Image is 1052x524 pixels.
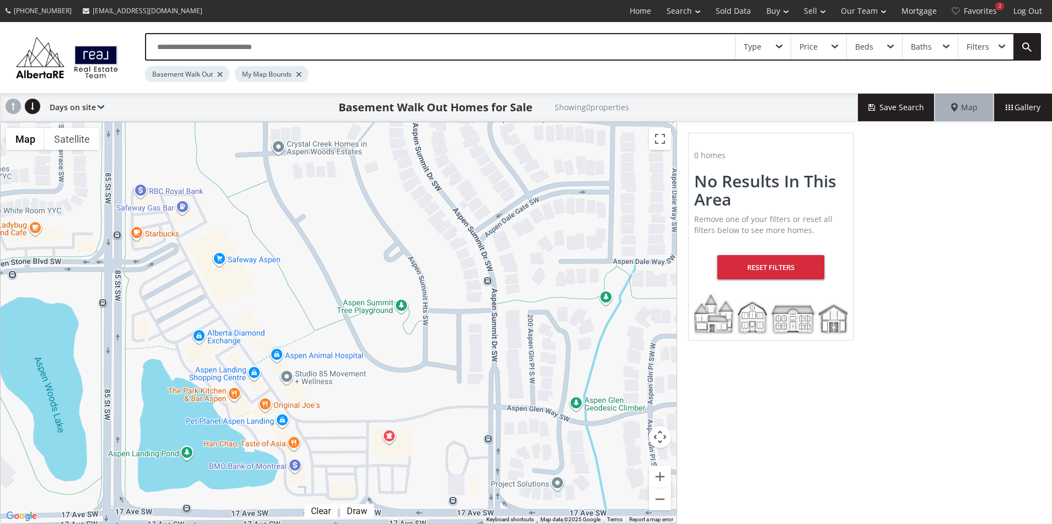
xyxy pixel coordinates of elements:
[340,506,374,516] div: Click to draw.
[3,509,40,523] img: Google
[145,66,229,82] div: Basement Walk Out
[77,1,208,21] a: [EMAIL_ADDRESS][DOMAIN_NAME]
[44,94,104,121] div: Days on site
[717,255,825,279] div: Reset Filters
[45,128,99,150] button: Show satellite imagery
[235,66,308,82] div: My Map Bounds
[858,94,935,121] button: Save Search
[93,6,202,15] span: [EMAIL_ADDRESS][DOMAIN_NAME]
[555,103,629,111] h2: Showing 0 properties
[855,43,873,51] div: Beds
[935,94,994,121] div: Map
[6,128,45,150] button: Show street map
[1006,102,1040,113] span: Gallery
[629,516,673,522] a: Report a map error
[540,516,600,522] span: Map data ©2025 Google
[967,43,989,51] div: Filters
[11,34,123,81] img: Logo
[744,43,761,51] div: Type
[649,128,671,150] button: Toggle fullscreen view
[3,509,40,523] a: Open this area in Google Maps (opens a new window)
[607,516,622,522] a: Terms
[694,214,833,235] span: Remove one of your filters or reset all filters below to see more homes.
[799,43,818,51] div: Price
[995,2,1004,10] div: 2
[911,43,932,51] div: Baths
[339,100,533,115] h1: Basement Walk Out Homes for Sale
[308,506,334,516] div: Clear
[344,506,370,516] div: Draw
[677,122,865,352] a: 0 homesNo Results In This AreaRemove one of your filters or reset all filters below to see more h...
[649,466,671,488] button: Zoom in
[304,506,337,516] div: Click to clear.
[694,172,847,208] h2: No Results In This Area
[694,150,726,160] span: 0 homes
[649,426,671,448] button: Map camera controls
[994,94,1052,121] div: Gallery
[14,6,72,15] span: [PHONE_NUMBER]
[649,488,671,510] button: Zoom out
[951,102,978,113] span: Map
[486,516,534,523] button: Keyboard shortcuts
